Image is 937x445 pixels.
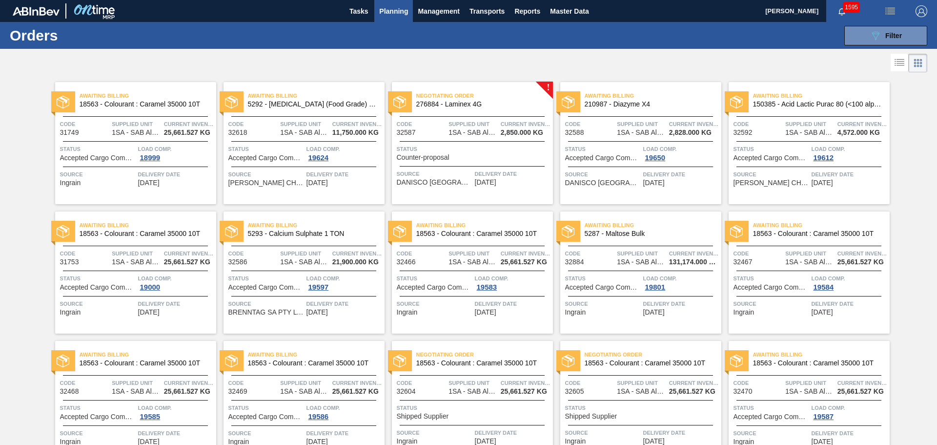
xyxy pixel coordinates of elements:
span: Current inventory [164,249,214,258]
span: DANISCO SOUTH AFRICA (PTY) LTD [565,179,641,187]
span: Awaiting Billing [248,350,385,360]
a: Load Comp.19624 [306,144,382,162]
span: Status [397,274,472,283]
span: Status [60,274,136,283]
span: 25,661.527 KG [332,388,379,395]
span: Source [397,428,472,438]
span: Status [565,144,641,154]
span: Supplied Unit [785,119,835,129]
img: status [57,96,69,108]
a: Load Comp.19583 [475,274,550,291]
span: Delivery Date [475,299,550,309]
span: Filter [885,32,902,40]
img: TNhmsLtSVTkK8tSr43FrP2fwEKptu5GPRR3wAAAABJRU5ErkJggg== [13,7,60,16]
a: statusAwaiting Billing18563 - Colourant : Caramel 35000 10TCode31749Supplied Unit1SA - SAB Alrode... [48,82,216,204]
div: 19624 [306,154,331,162]
span: Status [565,274,641,283]
span: 2,850.000 KG [501,129,543,136]
span: Shipped Supplier [565,413,617,420]
span: Management [418,5,460,17]
button: Notifications [826,4,857,18]
a: statusAwaiting Billing210987 - Diazyme X4Code32588Supplied Unit1SA - SAB Alrode BreweryCurrent in... [553,82,721,204]
span: Code [228,378,278,388]
span: Status [397,403,550,413]
span: Load Comp. [306,403,382,413]
span: 1SA - SAB Alrode Brewery [280,258,329,266]
span: 18563 - Colourant : Caramel 35000 10T [753,360,882,367]
span: 1595 [843,2,860,13]
span: 131,174.000 KG [669,258,719,266]
span: Delivery Date [306,299,382,309]
div: 19585 [138,413,163,421]
span: 25,661.527 KG [164,388,210,395]
span: Status [733,403,809,413]
div: 19587 [812,413,836,421]
span: 11/15/2025 [643,438,665,445]
div: 19650 [643,154,668,162]
span: Tasks [348,5,369,17]
span: Supplied Unit [448,249,498,258]
span: Source [397,299,472,309]
div: 19584 [812,283,836,291]
div: 19597 [306,283,331,291]
img: status [225,225,238,238]
span: Source [397,169,472,179]
span: 1SA - SAB Alrode Brewery [448,129,497,136]
span: BRAGAN CHEMICALS (PTY) LTD [733,179,809,187]
span: Awaiting Billing [248,220,385,230]
span: Delivery Date [812,428,887,438]
span: 1SA - SAB Alrode Brewery [112,388,161,395]
div: 19612 [812,154,836,162]
span: 10/22/2025 [306,309,328,316]
span: Status [733,144,809,154]
span: 1SA - SAB Alrode Brewery [617,388,666,395]
span: Code [228,249,278,258]
img: status [730,225,743,238]
a: statusAwaiting Billing150385 - Acid Lactic Purac 80 (<100 alpha)(25kg)Code32592Supplied Unit1SA -... [721,82,890,204]
img: status [562,96,574,108]
span: 10/16/2025 [643,179,665,187]
span: Master Data [550,5,589,17]
span: Source [733,299,809,309]
span: Source [228,170,304,179]
span: 32618 [228,129,247,136]
span: 25,661.527 KG [501,388,547,395]
span: 5292 - Calcium Chloride (Food Grade) flakes [248,101,377,108]
span: 11/02/2025 [812,309,833,316]
span: Load Comp. [812,403,887,413]
span: 1SA - SAB Alrode Brewery [112,258,161,266]
span: Reports [514,5,540,17]
span: 32469 [228,388,247,395]
span: Supplied Unit [112,249,162,258]
span: Source [60,299,136,309]
a: Load Comp.18999 [138,144,214,162]
span: Code [60,249,110,258]
span: 11,750.000 KG [332,129,379,136]
span: 1SA - SAB Alrode Brewery [785,129,834,136]
span: Delivery Date [643,428,719,438]
span: 10/11/2025 [138,179,160,187]
span: Accepted Cargo Composition [733,284,809,291]
span: Current inventory [669,119,719,129]
span: Supplied Unit [280,249,330,258]
span: Awaiting Billing [248,91,385,101]
span: Code [565,378,615,388]
span: Delivery Date [475,428,550,438]
span: Current inventory [501,249,550,258]
span: Shipped Supplier [397,413,449,420]
span: Code [565,119,615,129]
span: 2,828.000 KG [669,129,712,136]
span: Awaiting Billing [80,220,216,230]
span: 1SA - SAB Alrode Brewery [280,129,329,136]
a: Load Comp.19650 [643,144,719,162]
div: 19801 [643,283,668,291]
span: Accepted Cargo Composition [60,413,136,421]
span: Delivery Date [138,299,214,309]
img: status [730,96,743,108]
span: 1SA - SAB Alrode Brewery [448,388,497,395]
span: Load Comp. [138,144,214,154]
span: 21,900.000 KG [332,258,379,266]
span: Supplied Unit [785,249,835,258]
span: Delivery Date [643,299,719,309]
a: Load Comp.19000 [138,274,214,291]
